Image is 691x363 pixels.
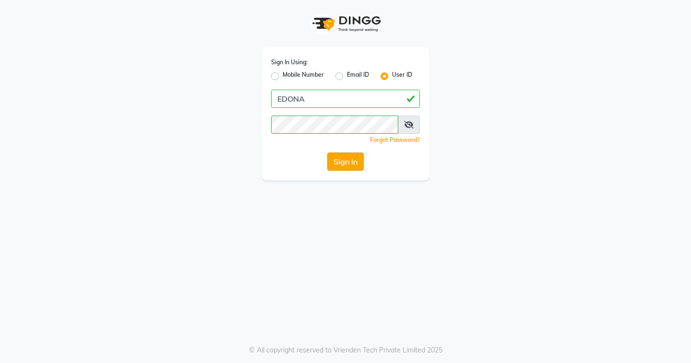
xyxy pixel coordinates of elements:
button: Sign In [327,152,364,171]
label: Email ID [347,70,369,82]
label: User ID [392,70,412,82]
label: Sign In Using: [271,58,308,67]
input: Username [271,90,420,108]
img: logo1.svg [307,10,384,38]
input: Username [271,116,398,134]
label: Mobile Number [283,70,324,82]
a: Forgot Password? [370,136,420,143]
